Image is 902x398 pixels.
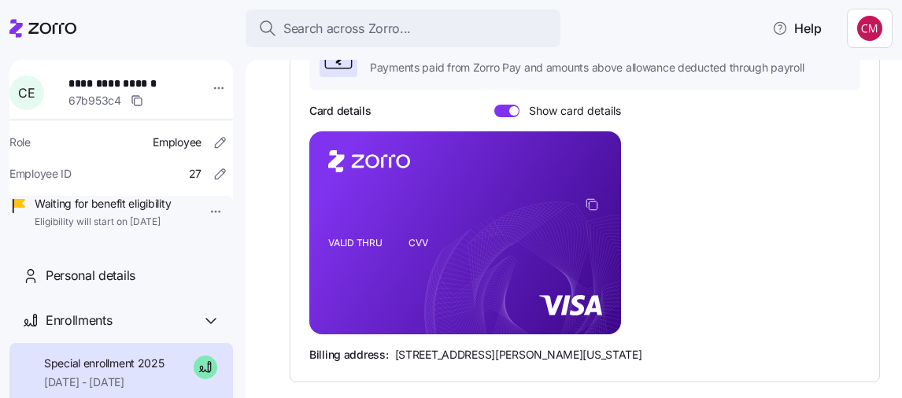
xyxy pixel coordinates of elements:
[283,19,411,39] span: Search across Zorro...
[328,237,383,249] tspan: VALID THRU
[153,135,201,150] span: Employee
[246,9,560,47] button: Search across Zorro...
[9,166,72,182] span: Employee ID
[35,196,171,212] span: Waiting for benefit eligibility
[9,135,31,150] span: Role
[395,347,642,363] span: [STREET_ADDRESS][PERSON_NAME][US_STATE]
[44,374,165,390] span: [DATE] - [DATE]
[44,356,165,371] span: Special enrollment 2025
[68,93,121,109] span: 67b953c4
[309,103,372,119] h3: Card details
[46,266,135,286] span: Personal details
[309,347,389,363] span: Billing address:
[46,311,112,330] span: Enrollments
[189,166,201,182] span: 27
[370,60,804,76] span: Payments paid from Zorro Pay and amounts above allowance deducted through payroll
[519,105,621,117] span: Show card details
[18,87,35,99] span: C E
[760,13,834,44] button: Help
[408,237,428,249] tspan: CVV
[772,19,822,38] span: Help
[585,197,599,212] button: copy-to-clipboard
[35,216,171,229] span: Eligibility will start on [DATE]
[857,16,882,41] img: c76f7742dad050c3772ef460a101715e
